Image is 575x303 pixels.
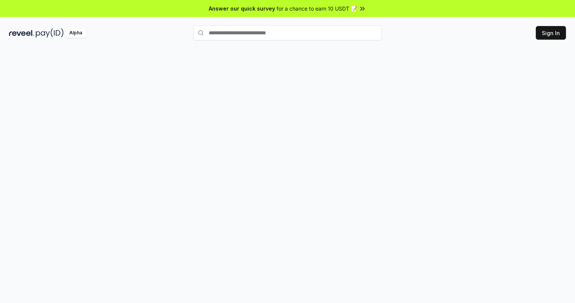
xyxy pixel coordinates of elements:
span: for a chance to earn 10 USDT 📝 [277,5,357,12]
img: reveel_dark [9,28,34,38]
span: Answer our quick survey [209,5,275,12]
div: Alpha [65,28,86,38]
img: pay_id [36,28,64,38]
button: Sign In [536,26,566,40]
